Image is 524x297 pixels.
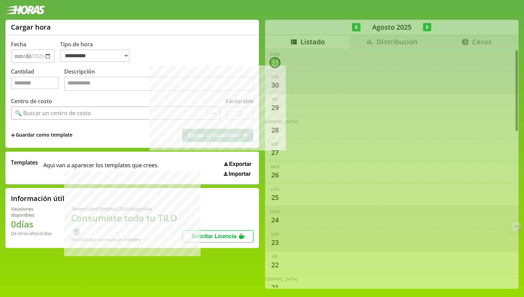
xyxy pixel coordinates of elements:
label: Fecha [11,41,26,48]
button: Exportar [222,161,253,168]
b: Enero [129,236,141,243]
span: Solicitar Licencia [191,233,236,239]
div: Tiempo Libre Optativo (TiLO) disponible [71,206,183,212]
div: De otros años: 0 días [11,230,55,236]
span: Templates [11,159,38,166]
h2: Información útil [11,194,64,203]
div: Recordá que se renuevan en [71,236,183,243]
textarea: Descripción [64,77,253,91]
div: 🔍 Buscar un centro de costo [15,109,91,117]
label: Facturable [226,97,253,105]
span: Importar [229,171,251,177]
h1: Consumiste todo tu TiLO 🍵 [71,212,183,236]
div: Vacaciones disponibles [11,206,55,218]
label: Descripción [64,68,253,93]
span: +Guardar como template [11,131,72,139]
span: Exportar [229,161,251,167]
h1: 0 días [11,218,55,230]
label: Tipo de hora [60,41,135,63]
label: Cantidad [11,68,64,93]
span: Aqui van a aparecer los templates que crees. [43,159,159,177]
input: Cantidad [11,77,59,89]
button: Solicitar Licencia [183,230,253,243]
img: logotipo [5,5,45,14]
span: + [11,131,15,139]
label: Centro de costo [11,97,52,105]
h1: Cargar hora [11,22,51,32]
select: Tipo de hora [60,49,130,62]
